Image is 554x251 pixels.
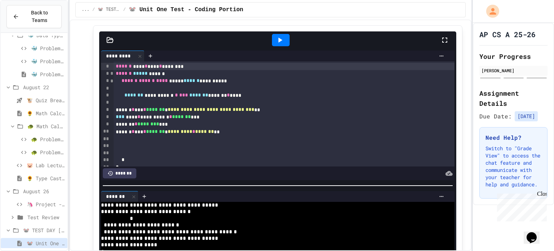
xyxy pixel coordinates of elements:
[27,239,65,247] span: 🐭 Unit One Test - Coding Portion
[27,109,65,117] span: 🌻 Math Calculations Notes
[494,191,547,221] iframe: chat widget
[27,200,65,208] span: 🦄 Project - Hidden Figures: Launch Weight Calculator
[27,213,65,221] span: Test Review
[31,135,65,143] span: 🐢 Problem 1
[31,57,65,65] span: 🐳 Problem 2: Crew Roster - COMPLETED TOGETHER
[27,96,65,104] span: 🐮 Quiz Break - Output Practice
[23,83,65,91] span: August 22
[27,161,65,169] span: 🐷 Lab Lecture - Type Casting & Rounding
[129,5,243,14] span: 🐭 Unit One Test - Coding Portion
[31,44,65,52] span: 🐳 Problem 1: Mission Status Display
[31,70,65,78] span: 🐳 Problem 3
[6,5,62,28] button: Back to Teams
[485,145,541,188] p: Switch to "Grade View" to access the chat feature and communicate with your teacher for help and ...
[524,222,547,244] iframe: chat widget
[23,226,65,234] span: 🐭 TEST DAY [DATE]
[98,7,120,13] span: 🐭 TEST DAY [DATE]
[23,9,56,24] span: Back to Teams
[31,148,65,156] span: 🐢 Problem 2: Mission Resource Calculator
[82,7,89,13] span: ...
[27,122,65,130] span: 🐢 Math Calculations Practice
[23,187,65,195] span: August 26
[3,3,50,46] div: Chat with us now!Close
[479,112,512,121] span: Due Date:
[479,29,536,39] h1: AP CS A 25-26
[27,174,65,182] span: 🌻 Type Casting & Rounding Notes
[92,7,95,13] span: /
[479,88,548,108] h2: Assignment Details
[482,67,545,74] div: [PERSON_NAME]
[515,111,538,121] span: [DATE]
[479,51,548,61] h2: Your Progress
[123,7,126,13] span: /
[485,133,541,142] h3: Need Help?
[479,3,501,20] div: My Account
